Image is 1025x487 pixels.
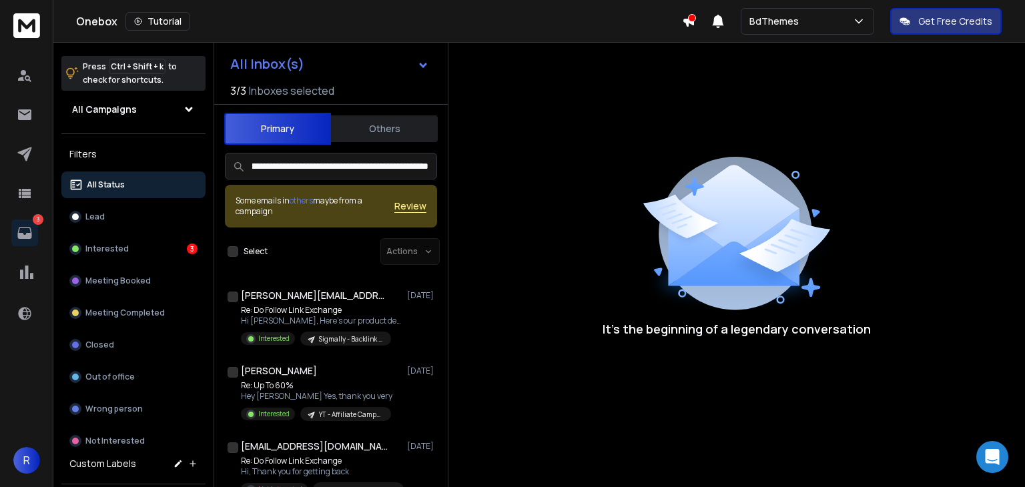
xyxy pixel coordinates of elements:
[85,211,105,222] p: Lead
[241,456,401,466] p: Re: Do Follow Link Exchange
[61,203,206,230] button: Lead
[258,334,290,344] p: Interested
[749,15,804,28] p: BdThemes
[976,441,1008,473] div: Open Intercom Messenger
[72,103,137,116] h1: All Campaigns
[407,290,437,301] p: [DATE]
[918,15,992,28] p: Get Free Credits
[241,305,401,316] p: Re: Do Follow Link Exchange
[890,8,1002,35] button: Get Free Credits
[61,171,206,198] button: All Status
[290,195,313,206] span: others
[85,372,135,382] p: Out of office
[33,214,43,225] p: 3
[61,96,206,123] button: All Campaigns
[61,396,206,422] button: Wrong person
[220,51,440,77] button: All Inbox(s)
[241,391,392,402] p: Hey [PERSON_NAME] Yes, thank you very
[13,447,40,474] button: R
[394,199,426,213] button: Review
[69,457,136,470] h3: Custom Labels
[83,60,177,87] p: Press to check for shortcuts.
[224,113,331,145] button: Primary
[241,364,317,378] h1: [PERSON_NAME]
[87,179,125,190] p: All Status
[241,380,392,391] p: Re: Up To 60%
[61,300,206,326] button: Meeting Completed
[187,243,198,254] div: 3
[61,145,206,163] h3: Filters
[61,364,206,390] button: Out of office
[331,114,438,143] button: Others
[61,428,206,454] button: Not Interested
[230,57,304,71] h1: All Inbox(s)
[319,410,383,420] p: YT - Affiliate Campaign 2025 Part -2
[109,59,165,74] span: Ctrl + Shift + k
[61,268,206,294] button: Meeting Booked
[11,219,38,246] a: 3
[407,441,437,452] p: [DATE]
[249,83,334,99] h3: Inboxes selected
[85,436,145,446] p: Not Interested
[85,340,114,350] p: Closed
[85,243,129,254] p: Interested
[241,440,388,453] h1: [EMAIL_ADDRESS][DOMAIN_NAME]
[241,466,401,477] p: Hi, Thank you for getting back
[241,289,388,302] h1: [PERSON_NAME][EMAIL_ADDRESS][DOMAIN_NAME]
[76,12,682,31] div: Onebox
[85,276,151,286] p: Meeting Booked
[61,332,206,358] button: Closed
[125,12,190,31] button: Tutorial
[61,235,206,262] button: Interested3
[407,366,437,376] p: [DATE]
[319,334,383,344] p: Sigmally - Backlink Partnership Collab
[244,246,268,257] label: Select
[236,195,394,217] div: Some emails in maybe from a campaign
[241,316,401,326] p: Hi [PERSON_NAME], Here’s our product details: [URL][DOMAIN_NAME] [[URL][DOMAIN_NAME]] Could
[258,409,290,419] p: Interested
[85,404,143,414] p: Wrong person
[85,308,165,318] p: Meeting Completed
[230,83,246,99] span: 3 / 3
[603,320,871,338] p: It’s the beginning of a legendary conversation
